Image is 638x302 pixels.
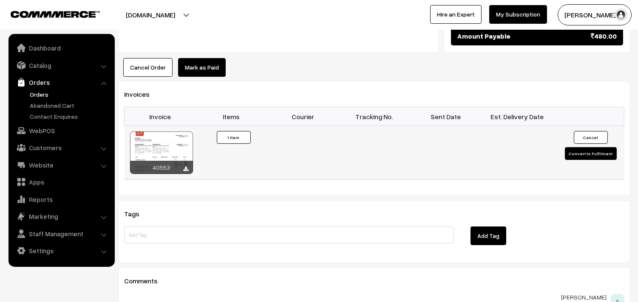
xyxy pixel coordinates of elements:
a: Catalog [11,58,112,73]
span: Tags [124,210,150,218]
button: Add Tag [471,226,506,245]
a: Customers [11,140,112,155]
span: Comments [124,277,168,285]
img: user [615,8,627,21]
a: WebPOS [11,123,112,138]
button: Cancel Order [123,58,173,77]
span: Amount Payable [457,31,510,41]
button: [DOMAIN_NAME] [96,4,205,25]
p: [PERSON_NAME] [124,294,607,301]
a: Orders [28,90,112,99]
a: Settings [11,243,112,258]
span: Invoices [124,90,160,98]
th: Invoice [125,107,196,126]
a: My Subscription [489,5,547,24]
a: Orders [11,75,112,90]
a: Hire an Expert [430,5,482,24]
th: Courier [267,107,339,126]
a: Apps [11,174,112,190]
button: Convert to Fulfilment [565,147,617,160]
a: COMMMERCE [11,8,85,19]
img: COMMMERCE [11,11,100,17]
th: Est. Delivery Date [482,107,553,126]
th: Items [196,107,267,126]
a: Contact Enquires [28,112,112,121]
a: Staff Management [11,226,112,241]
span: 480.00 [591,31,617,41]
th: Tracking No. [339,107,410,126]
a: Marketing [11,209,112,224]
a: Reports [11,192,112,207]
input: Add Tag [124,226,454,243]
th: Sent Date [410,107,482,126]
a: Abandoned Cart [28,101,112,110]
a: Mark as Paid [178,58,226,77]
div: 40553 [130,161,193,174]
a: Dashboard [11,40,112,56]
button: [PERSON_NAME] s… [558,4,632,25]
button: Cancel [574,131,608,144]
button: 1 Item [217,131,251,144]
a: Website [11,157,112,173]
